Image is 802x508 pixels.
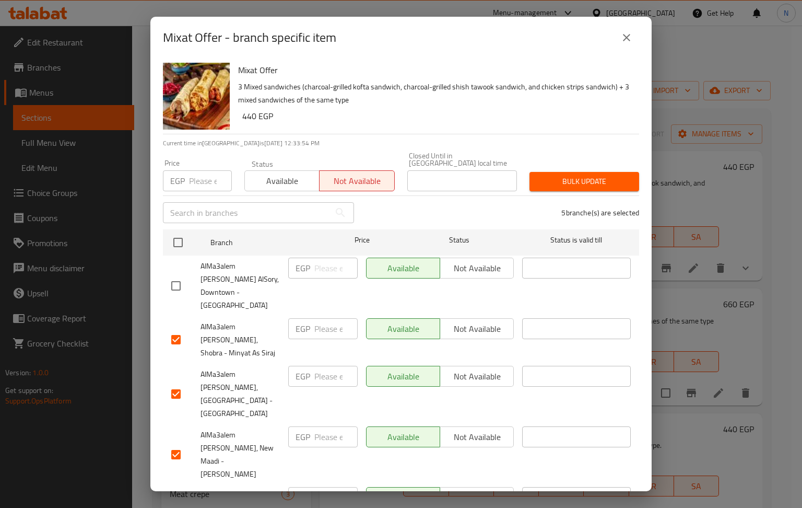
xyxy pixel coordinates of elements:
[170,175,185,187] p: EGP
[163,202,330,223] input: Search in branches
[314,366,358,387] input: Please enter price
[314,487,358,508] input: Please enter price
[244,170,320,191] button: Available
[371,321,436,337] span: Available
[440,366,514,387] button: Not available
[444,369,510,384] span: Not available
[200,320,280,360] span: AlMa3alem [PERSON_NAME], Shobra - Minyat As Siraj
[324,174,390,189] span: Not available
[371,430,436,445] span: Available
[163,29,336,46] h2: Mixat Offer - branch specific item
[371,490,436,505] span: Available
[314,258,358,279] input: Please enter price
[163,63,230,130] img: Mixat Offer
[314,426,358,447] input: Please enter price
[200,368,280,420] span: AlMa3alem [PERSON_NAME],[GEOGRAPHIC_DATA] - [GEOGRAPHIC_DATA]
[538,175,631,188] span: Bulk update
[163,138,639,148] p: Current time in [GEOGRAPHIC_DATA] is [DATE] 12:33:54 PM
[405,234,514,247] span: Status
[296,370,310,383] p: EGP
[440,426,514,447] button: Not available
[440,318,514,339] button: Not available
[296,491,310,504] p: EGP
[200,429,280,481] span: AlMa3alem [PERSON_NAME], New Maadi - [PERSON_NAME]
[371,369,436,384] span: Available
[296,431,310,443] p: EGP
[366,426,440,447] button: Available
[561,207,639,218] p: 5 branche(s) are selected
[200,260,280,312] span: AlMa3alem [PERSON_NAME] AlSory, Downtown - [GEOGRAPHIC_DATA]
[444,321,510,337] span: Not available
[210,236,319,249] span: Branch
[238,80,631,107] p: 3 Mixed sandwiches (charcoal-grilled kofta sandwich, charcoal-grilled shish tawook sandwich, and ...
[296,262,310,274] p: EGP
[444,430,510,445] span: Not available
[614,25,639,50] button: close
[242,109,631,123] h6: 440 EGP
[529,172,639,191] button: Bulk update
[522,234,631,247] span: Status is valid till
[327,234,397,247] span: Price
[366,318,440,339] button: Available
[366,487,440,508] button: Available
[238,63,631,77] h6: Mixat Offer
[189,170,232,191] input: Please enter price
[319,170,394,191] button: Not available
[296,322,310,335] p: EGP
[366,366,440,387] button: Available
[440,487,514,508] button: Not available
[249,174,315,189] span: Available
[444,490,510,505] span: Not available
[314,318,358,339] input: Please enter price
